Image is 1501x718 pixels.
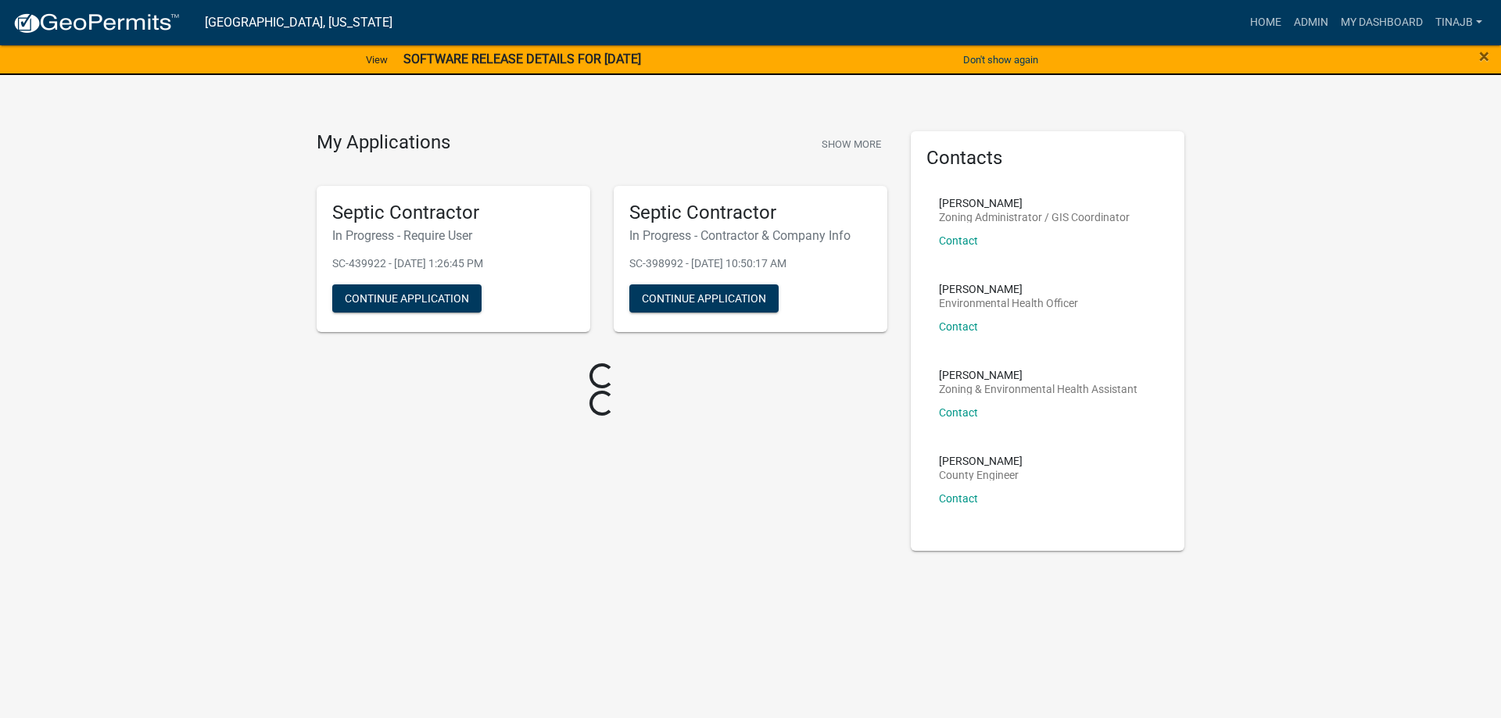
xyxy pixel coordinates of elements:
h5: Septic Contractor [629,202,872,224]
a: My Dashboard [1334,8,1429,38]
a: Admin [1288,8,1334,38]
button: Show More [815,131,887,157]
span: × [1479,45,1489,67]
a: Home [1244,8,1288,38]
p: [PERSON_NAME] [939,198,1130,209]
a: Contact [939,320,978,333]
p: Zoning Administrator / GIS Coordinator [939,212,1130,223]
button: Continue Application [629,284,779,313]
p: SC-439922 - [DATE] 1:26:45 PM [332,255,575,272]
p: [PERSON_NAME] [939,284,1078,295]
p: SC-398992 - [DATE] 10:50:17 AM [629,255,872,272]
p: County Engineer [939,470,1023,480]
h6: In Progress - Contractor & Company Info [629,228,872,243]
a: Contact [939,492,978,505]
strong: SOFTWARE RELEASE DETAILS FOR [DATE] [403,52,641,66]
button: Close [1479,47,1489,66]
p: [PERSON_NAME] [939,370,1137,380]
h5: Contacts [926,147,1169,170]
p: [PERSON_NAME] [939,455,1023,466]
h6: In Progress - Require User [332,228,575,243]
a: Contact [939,406,978,419]
p: Environmental Health Officer [939,298,1078,309]
p: Zoning & Environmental Health Assistant [939,384,1137,395]
h5: Septic Contractor [332,202,575,224]
a: Contact [939,234,978,247]
a: View [360,47,394,73]
button: Don't show again [957,47,1044,73]
button: Continue Application [332,284,482,313]
h4: My Applications [317,131,450,155]
a: [GEOGRAPHIC_DATA], [US_STATE] [205,9,392,36]
a: Tinajb [1429,8,1488,38]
